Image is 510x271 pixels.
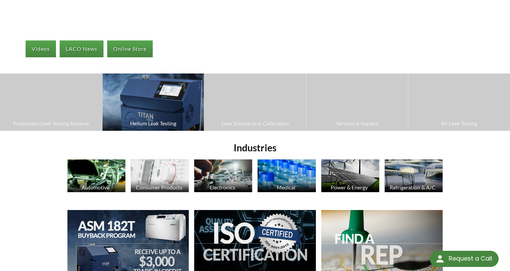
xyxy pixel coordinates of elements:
a: Online Store [107,40,153,57]
span: Services & Repairs [310,119,405,128]
a: Services & Repairs [306,73,408,130]
a: Refrigeration & A/C HVAC Products image [385,159,443,194]
a: Automotive Automotive Industry image [67,159,125,194]
img: HVAC Products image [385,159,443,192]
div: Refrigeration & A/C [384,184,442,190]
span: Helium Leak Testing [106,119,201,128]
a: Power & Energy Solar Panels image [321,159,379,194]
a: Helium Leak Testing [102,73,204,130]
img: Solar Panels image [321,159,379,192]
img: Electronics image [194,159,252,192]
a: Electronics Electronics image [194,159,252,194]
div: Request a Call [448,251,492,266]
img: round button [434,253,445,264]
span: Leak Standards & Calibration [208,119,303,128]
div: Automotive [66,184,125,190]
h2: Industries [65,142,445,154]
a: Leak Standards & Calibration [204,73,306,130]
a: Medical Medicine Bottle image [258,159,316,194]
a: Consumer Products Consumer Products image [131,159,189,194]
img: TITAN VERSA Leak Detector image [102,73,204,130]
div: Power & Energy [320,184,379,190]
img: Medicine Bottle image [258,159,316,192]
a: Videos [26,40,56,57]
div: Request a Call [430,251,499,267]
div: Electronics [193,184,251,190]
div: Medical [257,184,315,190]
a: LACO News [60,40,103,57]
img: Consumer Products image [131,159,189,192]
div: Consumer Products [130,184,188,190]
img: Automotive Industry image [67,159,125,192]
span: Air Leak Testing [412,119,507,128]
a: Air Leak Testing [408,73,510,130]
span: Production Leak Testing Systems [3,119,99,128]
